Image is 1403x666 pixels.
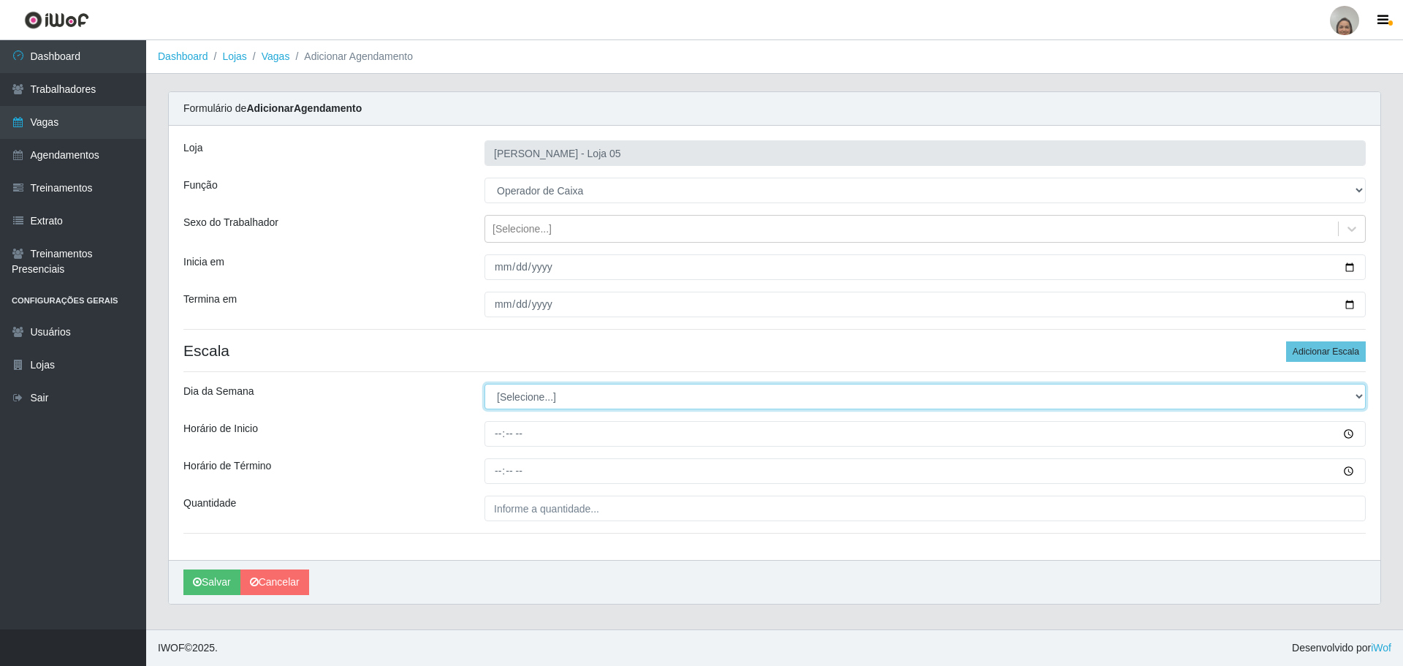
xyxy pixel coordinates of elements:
label: Função [183,178,218,193]
img: CoreUI Logo [24,11,89,29]
a: Dashboard [158,50,208,62]
label: Termina em [183,292,237,307]
a: Vagas [262,50,290,62]
input: 00/00/0000 [484,292,1366,317]
input: 00:00 [484,458,1366,484]
div: [Selecione...] [493,222,552,237]
li: Adicionar Agendamento [289,49,413,64]
label: Horário de Término [183,458,271,474]
span: Desenvolvido por [1292,640,1391,656]
strong: Adicionar Agendamento [246,102,362,114]
label: Horário de Inicio [183,421,258,436]
label: Sexo do Trabalhador [183,215,278,230]
label: Dia da Semana [183,384,254,399]
h4: Escala [183,341,1366,360]
span: © 2025 . [158,640,218,656]
span: IWOF [158,642,185,654]
a: Cancelar [240,569,309,595]
input: 00:00 [484,421,1366,447]
a: iWof [1371,642,1391,654]
button: Adicionar Escala [1286,341,1366,362]
label: Quantidade [183,496,236,511]
label: Loja [183,140,202,156]
input: Informe a quantidade... [484,496,1366,521]
div: Formulário de [169,92,1380,126]
a: Lojas [222,50,246,62]
button: Salvar [183,569,240,595]
nav: breadcrumb [146,40,1403,74]
label: Inicia em [183,254,224,270]
input: 00/00/0000 [484,254,1366,280]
